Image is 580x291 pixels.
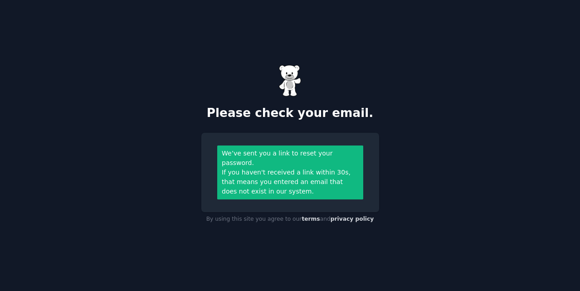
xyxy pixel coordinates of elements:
[201,106,379,121] h2: Please check your email.
[222,149,358,168] div: We’ve sent you a link to reset your password.
[302,216,320,222] a: terms
[279,65,302,97] img: Gummy Bear
[331,216,374,222] a: privacy policy
[222,168,358,196] div: If you haven't received a link within 30s, that means you entered an email that does not exist in...
[201,212,379,227] div: By using this site you agree to our and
